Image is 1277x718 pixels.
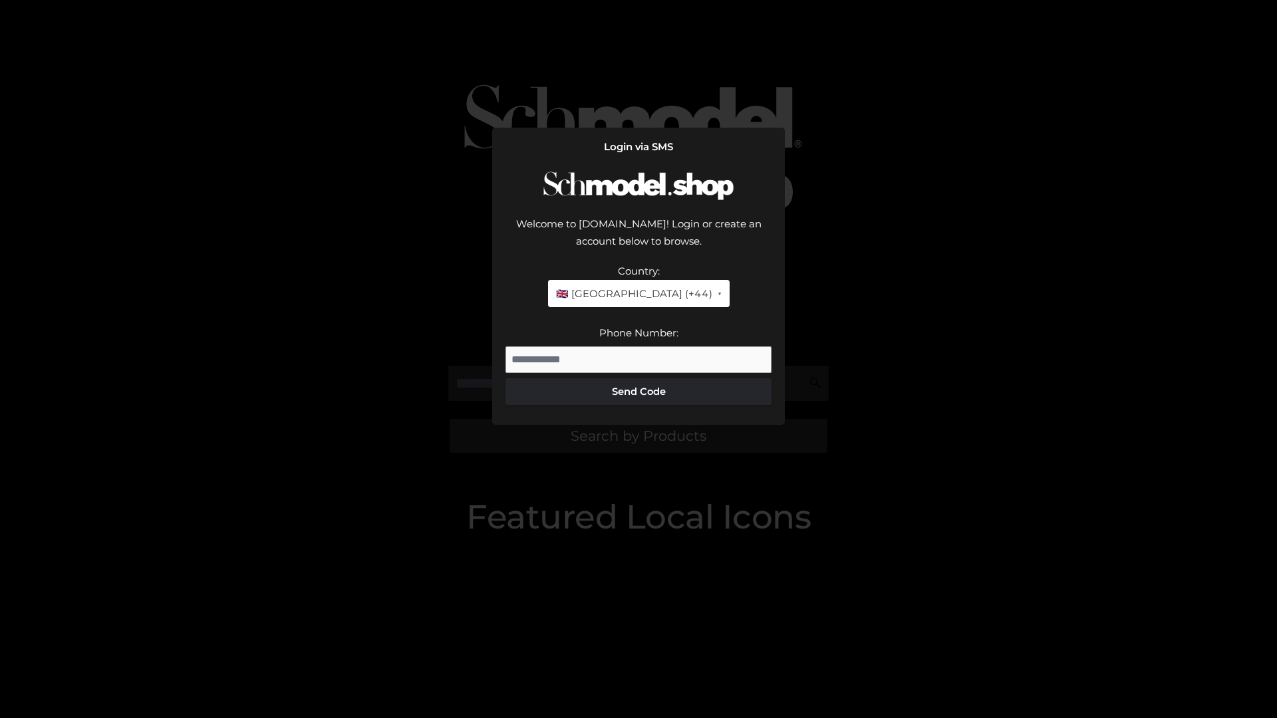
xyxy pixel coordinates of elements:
[505,141,772,153] h2: Login via SMS
[505,215,772,263] div: Welcome to [DOMAIN_NAME]! Login or create an account below to browse.
[618,265,660,277] label: Country:
[539,160,738,212] img: Schmodel Logo
[505,378,772,405] button: Send Code
[556,285,712,302] span: 🇬🇧 [GEOGRAPHIC_DATA] (+44)
[599,326,678,339] label: Phone Number:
